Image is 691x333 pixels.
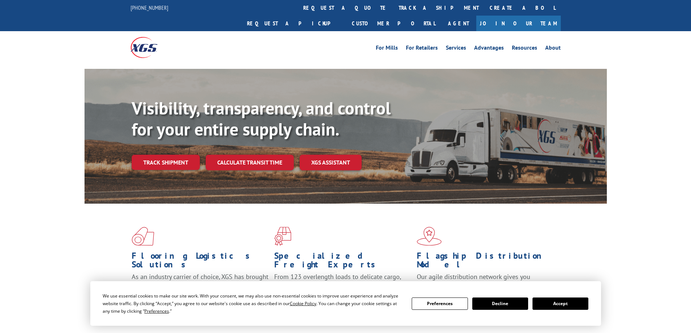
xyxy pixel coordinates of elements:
[441,16,476,31] a: Agent
[131,4,168,11] a: [PHONE_NUMBER]
[103,292,403,315] div: We use essential cookies to make our site work. With your consent, we may also use non-essential ...
[274,251,411,272] h1: Specialized Freight Experts
[446,45,466,53] a: Services
[144,308,169,314] span: Preferences
[472,297,528,310] button: Decline
[132,155,200,170] a: Track shipment
[532,297,588,310] button: Accept
[300,155,362,170] a: XGS ASSISTANT
[376,45,398,53] a: For Mills
[132,97,391,140] b: Visibility, transparency, and control for your entire supply chain.
[90,281,601,326] div: Cookie Consent Prompt
[545,45,561,53] a: About
[132,227,154,246] img: xgs-icon-total-supply-chain-intelligence-red
[474,45,504,53] a: Advantages
[132,251,269,272] h1: Flooring Logistics Solutions
[242,16,346,31] a: Request a pickup
[274,227,291,246] img: xgs-icon-focused-on-flooring-red
[132,272,268,298] span: As an industry carrier of choice, XGS has brought innovation and dedication to flooring logistics...
[512,45,537,53] a: Resources
[417,251,554,272] h1: Flagship Distribution Model
[476,16,561,31] a: Join Our Team
[417,227,442,246] img: xgs-icon-flagship-distribution-model-red
[412,297,468,310] button: Preferences
[274,272,411,305] p: From 123 overlength loads to delicate cargo, our experienced staff knows the best way to move you...
[346,16,441,31] a: Customer Portal
[417,272,550,290] span: Our agile distribution network gives you nationwide inventory management on demand.
[290,300,316,307] span: Cookie Policy
[406,45,438,53] a: For Retailers
[206,155,294,170] a: Calculate transit time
